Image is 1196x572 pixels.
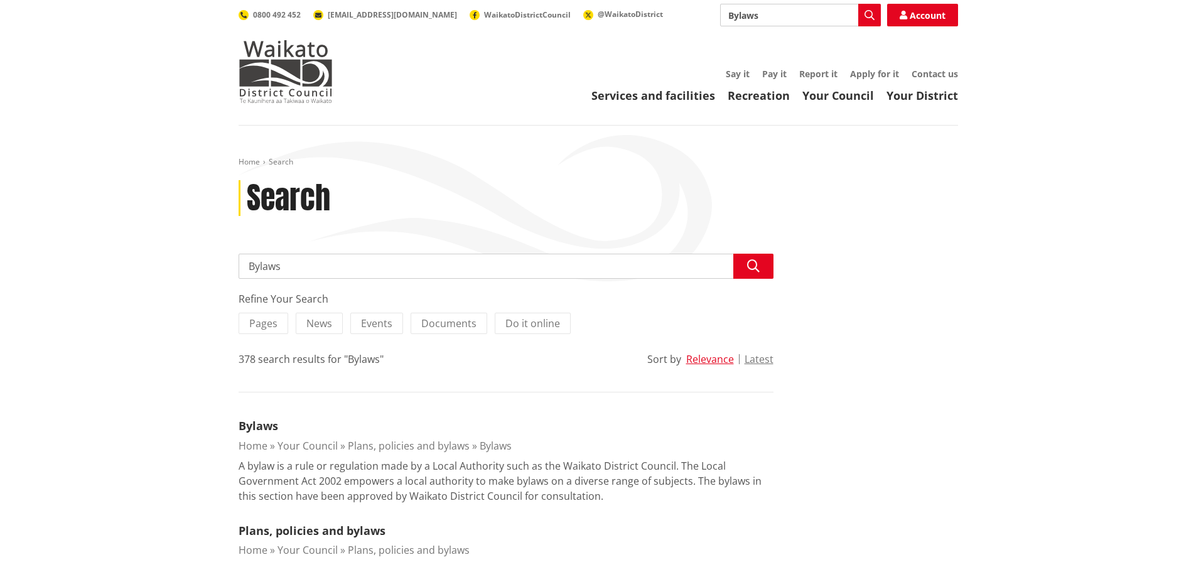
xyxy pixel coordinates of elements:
[239,418,278,433] a: Bylaws
[269,156,293,167] span: Search
[239,352,384,367] div: 378 search results for "Bylaws"
[745,353,773,365] button: Latest
[239,291,773,306] div: Refine Your Search
[239,157,958,168] nav: breadcrumb
[583,9,663,19] a: @WaikatoDistrict
[802,88,874,103] a: Your Council
[249,316,277,330] span: Pages
[239,523,385,538] a: Plans, policies and bylaws
[361,316,392,330] span: Events
[598,9,663,19] span: @WaikatoDistrict
[239,156,260,167] a: Home
[253,9,301,20] span: 0800 492 452
[726,68,750,80] a: Say it
[306,316,332,330] span: News
[799,68,838,80] a: Report it
[505,316,560,330] span: Do it online
[484,9,571,20] span: WaikatoDistrictCouncil
[239,9,301,20] a: 0800 492 452
[239,40,333,103] img: Waikato District Council - Te Kaunihera aa Takiwaa o Waikato
[728,88,790,103] a: Recreation
[421,316,477,330] span: Documents
[591,88,715,103] a: Services and facilities
[647,352,681,367] div: Sort by
[239,543,267,557] a: Home
[313,9,457,20] a: [EMAIL_ADDRESS][DOMAIN_NAME]
[348,439,470,453] a: Plans, policies and bylaws
[239,254,773,279] input: Search input
[470,9,571,20] a: WaikatoDistrictCouncil
[247,180,330,217] h1: Search
[239,458,773,504] p: A bylaw is a rule or regulation made by a Local Authority such as the Waikato District Council. T...
[720,4,881,26] input: Search input
[912,68,958,80] a: Contact us
[277,439,338,453] a: Your Council
[886,88,958,103] a: Your District
[887,4,958,26] a: Account
[239,439,267,453] a: Home
[348,543,470,557] a: Plans, policies and bylaws
[762,68,787,80] a: Pay it
[850,68,899,80] a: Apply for it
[480,439,512,453] a: Bylaws
[686,353,734,365] button: Relevance
[328,9,457,20] span: [EMAIL_ADDRESS][DOMAIN_NAME]
[277,543,338,557] a: Your Council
